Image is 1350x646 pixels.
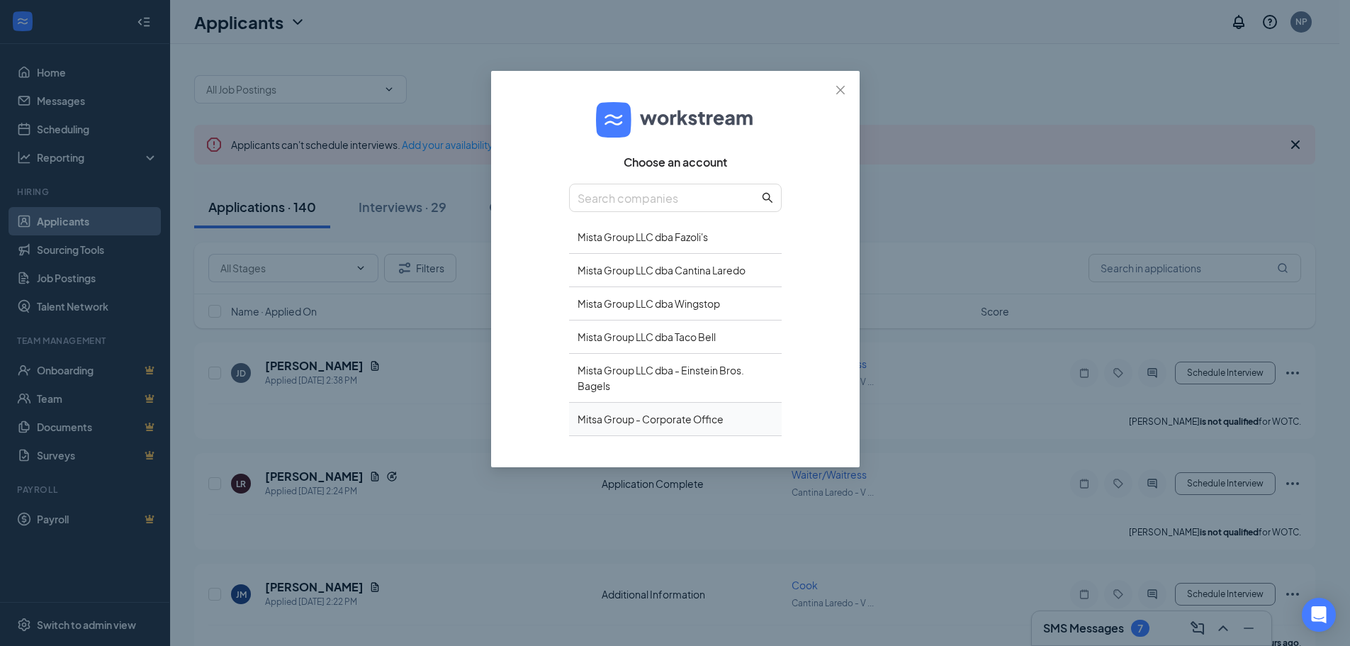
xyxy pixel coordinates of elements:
button: Close [821,71,860,109]
div: Mista Group LLC dba - Einstein Bros. Bagels [569,354,782,403]
div: Mitsa Group - Corporate Office [569,403,782,436]
div: Mista Group LLC dba Wingstop [569,287,782,321]
div: Mista Group LLC dba Taco Bell [569,321,782,354]
span: Choose an account [624,155,727,169]
input: Search companies [578,189,759,207]
div: Mista Group LLC dba Fazoli's [569,221,782,254]
span: close [835,84,846,96]
div: Open Intercom Messenger [1302,598,1336,632]
div: Mista Group LLC dba Cantina Laredo [569,254,782,287]
img: logo [596,102,755,138]
span: search [762,192,773,204]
